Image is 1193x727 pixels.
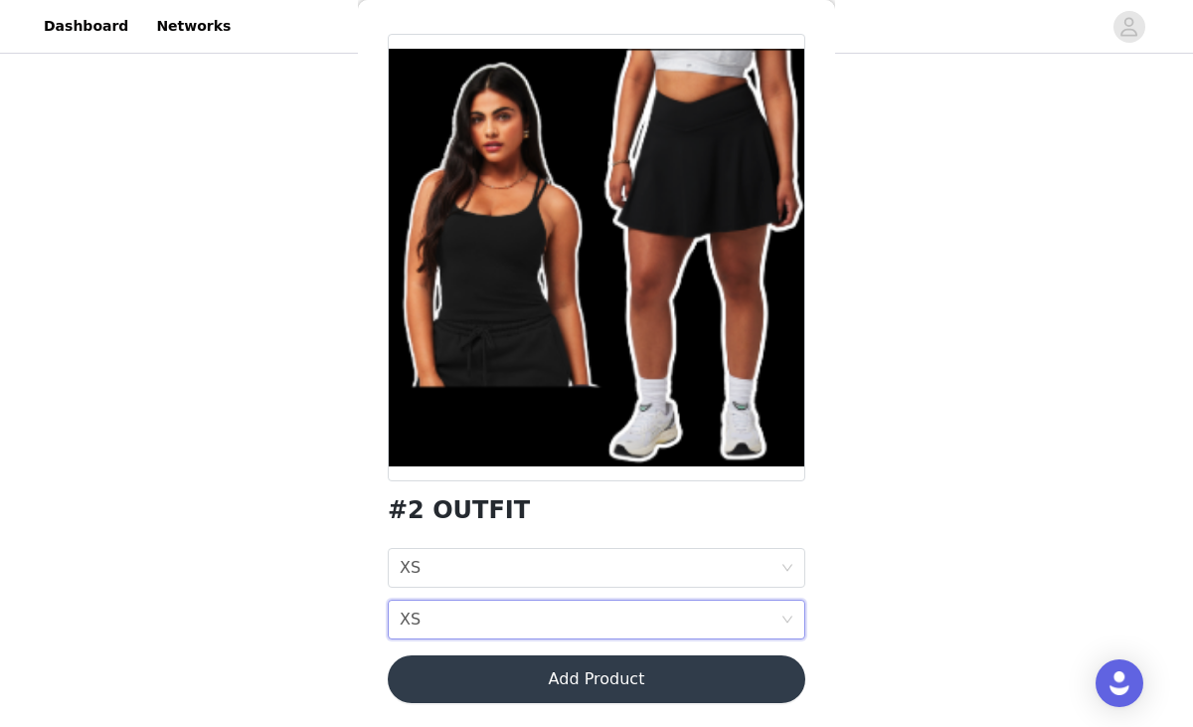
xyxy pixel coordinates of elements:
[781,562,793,576] i: icon: down
[32,4,140,49] a: Dashboard
[1119,11,1138,43] div: avatar
[1096,659,1143,707] div: Open Intercom Messenger
[400,601,421,638] div: XS
[144,4,243,49] a: Networks
[781,614,793,628] i: icon: down
[388,655,805,703] button: Add Product
[400,549,421,587] div: XS
[388,497,530,524] h1: #2 OUTFIT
